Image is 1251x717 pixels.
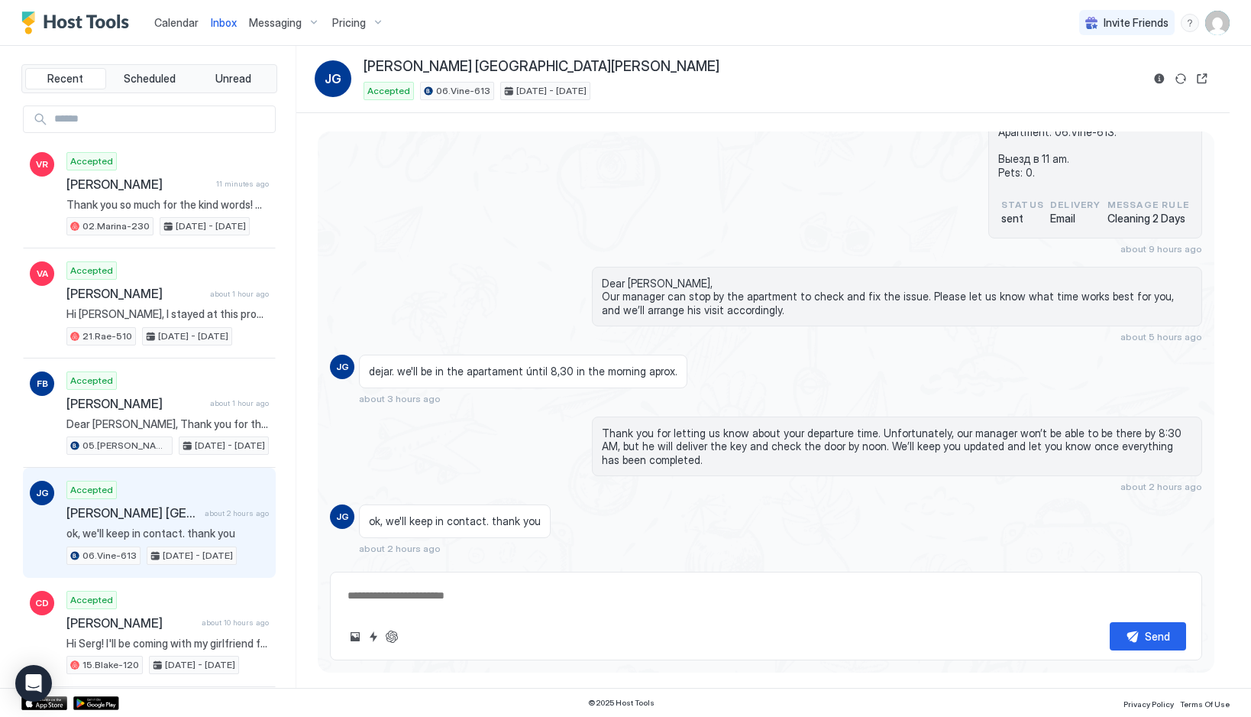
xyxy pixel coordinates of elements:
[336,510,349,524] span: JG
[35,596,49,610] span: CD
[1145,628,1170,644] div: Send
[602,427,1192,467] span: Thank you for letting us know about your departure time. Unfortunately, our manager won’t be able...
[1181,14,1199,32] div: menu
[66,177,210,192] span: [PERSON_NAME]
[66,637,269,650] span: Hi Serg! I'll be coming with my girlfriend for our anniversary. Thanks!
[332,16,366,30] span: Pricing
[36,486,49,500] span: JG
[1001,198,1044,212] span: status
[66,615,196,631] span: [PERSON_NAME]
[1120,243,1202,255] span: about 9 hours ago
[364,628,383,646] button: Quick reply
[176,219,246,233] span: [DATE] - [DATE]
[25,68,106,89] button: Recent
[211,16,237,29] span: Inbox
[1193,70,1211,88] button: Open reservation
[70,483,113,497] span: Accepted
[15,665,52,702] div: Open Intercom Messenger
[211,15,237,31] a: Inbox
[195,439,265,453] span: [DATE] - [DATE]
[588,698,655,708] span: © 2025 Host Tools
[1120,481,1202,492] span: about 2 hours ago
[1205,11,1230,35] div: User profile
[163,549,233,563] span: [DATE] - [DATE]
[66,396,204,411] span: [PERSON_NAME]
[369,365,677,378] span: dejar. we'll be in the apartament úntil 8,30 in the morning aprox.
[1123,699,1174,709] span: Privacy Policy
[336,360,349,374] span: JG
[154,16,199,29] span: Calendar
[249,16,302,30] span: Messaging
[346,628,364,646] button: Upload image
[124,72,176,86] span: Scheduled
[325,70,341,88] span: JG
[1050,212,1101,225] span: Email
[1001,212,1044,225] span: sent
[1180,695,1230,711] a: Terms Of Use
[359,393,441,404] span: about 3 hours ago
[82,439,169,453] span: 05.[PERSON_NAME]-617
[70,264,113,277] span: Accepted
[359,543,441,554] span: about 2 hours ago
[602,277,1192,317] span: Dear [PERSON_NAME], Our manager can stop by the apartment to check and fix the issue. Please let ...
[215,72,251,86] span: Unread
[1050,198,1101,212] span: Delivery
[192,68,273,89] button: Unread
[82,329,132,343] span: 21.Rae-510
[383,628,401,646] button: ChatGPT Auto Reply
[202,618,269,628] span: about 10 hours ago
[66,417,269,431] span: Dear [PERSON_NAME], Thank you for the update! We hope you had a wonderful stay. Safe travels, and...
[1180,699,1230,709] span: Terms Of Use
[1172,70,1190,88] button: Sync reservation
[66,198,269,212] span: Thank you so much for the kind words! We're thrilled to hear that you enjoyed your stay. If you e...
[66,286,204,301] span: [PERSON_NAME]
[82,549,137,563] span: 06.Vine-613
[1150,70,1169,88] button: Reservation information
[70,154,113,168] span: Accepted
[998,99,1192,179] span: Здравствуйте! Нужна будет уборка [DATE]. Apartment: 06.Vine-613. Выезд в 11 am. Pets: 0.
[205,508,269,518] span: about 2 hours ago
[1107,198,1189,212] span: Message Rule
[48,106,275,132] input: Input Field
[21,696,67,710] a: App Store
[367,84,410,98] span: Accepted
[47,72,83,86] span: Recent
[21,11,136,34] a: Host Tools Logo
[37,377,48,391] span: FB
[154,15,199,31] a: Calendar
[216,179,269,189] span: 11 minutes ago
[21,64,277,93] div: tab-group
[109,68,190,89] button: Scheduled
[516,84,587,98] span: [DATE] - [DATE]
[158,329,228,343] span: [DATE] - [DATE]
[1104,16,1169,30] span: Invite Friends
[210,398,269,408] span: about 1 hour ago
[36,157,48,171] span: VR
[73,696,119,710] a: Google Play Store
[82,658,139,672] span: 15.Blake-120
[66,307,269,321] span: Hi [PERSON_NAME], I stayed at this property in June and really enjoyed my stay. Looking forward t...
[66,505,199,521] span: [PERSON_NAME] [GEOGRAPHIC_DATA][PERSON_NAME]
[1107,212,1189,225] span: Cleaning 2 Days
[1110,622,1186,650] button: Send
[70,593,113,607] span: Accepted
[165,658,235,672] span: [DATE] - [DATE]
[37,267,48,281] span: VA
[210,289,269,299] span: about 1 hour ago
[364,58,719,76] span: [PERSON_NAME] [GEOGRAPHIC_DATA][PERSON_NAME]
[70,374,113,388] span: Accepted
[66,527,269,540] span: ok, we'll keep in contact. thank you
[369,514,541,528] span: ok, we'll keep in contact. thank you
[1120,331,1202,342] span: about 5 hours ago
[436,84,490,98] span: 06.Vine-613
[1123,695,1174,711] a: Privacy Policy
[82,219,150,233] span: 02.Marina-230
